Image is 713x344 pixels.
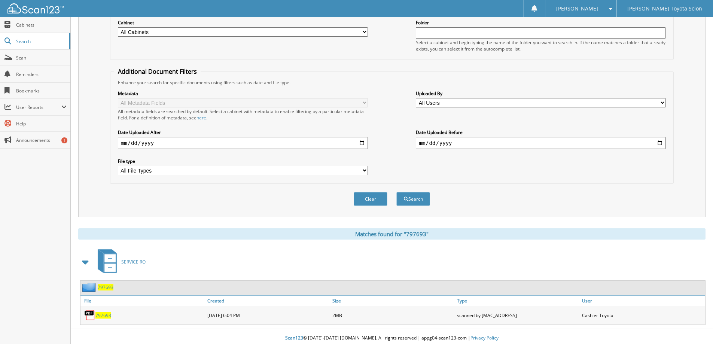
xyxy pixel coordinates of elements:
span: Reminders [16,71,67,77]
span: Scan [16,55,67,61]
label: Date Uploaded Before [416,129,666,136]
img: PDF.png [84,310,95,321]
a: File [80,296,205,306]
div: [DATE] 6:04 PM [205,308,330,323]
a: 797693 [95,312,111,319]
span: SERVICE RO [121,259,146,265]
div: 2MB [330,308,455,323]
span: [PERSON_NAME] [556,6,598,11]
a: User [580,296,705,306]
div: scanned by [MAC_ADDRESS] [455,308,580,323]
img: folder2.png [82,283,98,292]
div: Cashier Toyota [580,308,705,323]
label: Metadata [118,90,368,97]
a: Privacy Policy [470,335,499,341]
label: File type [118,158,368,164]
label: Folder [416,19,666,26]
span: Help [16,121,67,127]
div: All metadata fields are searched by default. Select a cabinet with metadata to enable filtering b... [118,108,368,121]
legend: Additional Document Filters [114,67,201,76]
input: end [416,137,666,149]
span: Cabinets [16,22,67,28]
img: scan123-logo-white.svg [7,3,64,13]
span: Scan123 [285,335,303,341]
a: Type [455,296,580,306]
span: Bookmarks [16,88,67,94]
a: here [196,115,206,121]
a: 797693 [98,284,113,290]
a: Size [330,296,455,306]
a: SERVICE RO [93,247,146,277]
label: Uploaded By [416,90,666,97]
div: Matches found for "797693" [78,228,706,240]
iframe: Chat Widget [676,308,713,344]
label: Cabinet [118,19,368,26]
button: Search [396,192,430,206]
label: Date Uploaded After [118,129,368,136]
span: Search [16,38,65,45]
a: Created [205,296,330,306]
div: 1 [61,137,67,143]
button: Clear [354,192,387,206]
div: Enhance your search for specific documents using filters such as date and file type. [114,79,670,86]
div: Select a cabinet and begin typing the name of the folder you want to search in. If the name match... [416,39,666,52]
span: [PERSON_NAME] Toyota Scion [627,6,702,11]
span: User Reports [16,104,61,110]
input: start [118,137,368,149]
span: Announcements [16,137,67,143]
